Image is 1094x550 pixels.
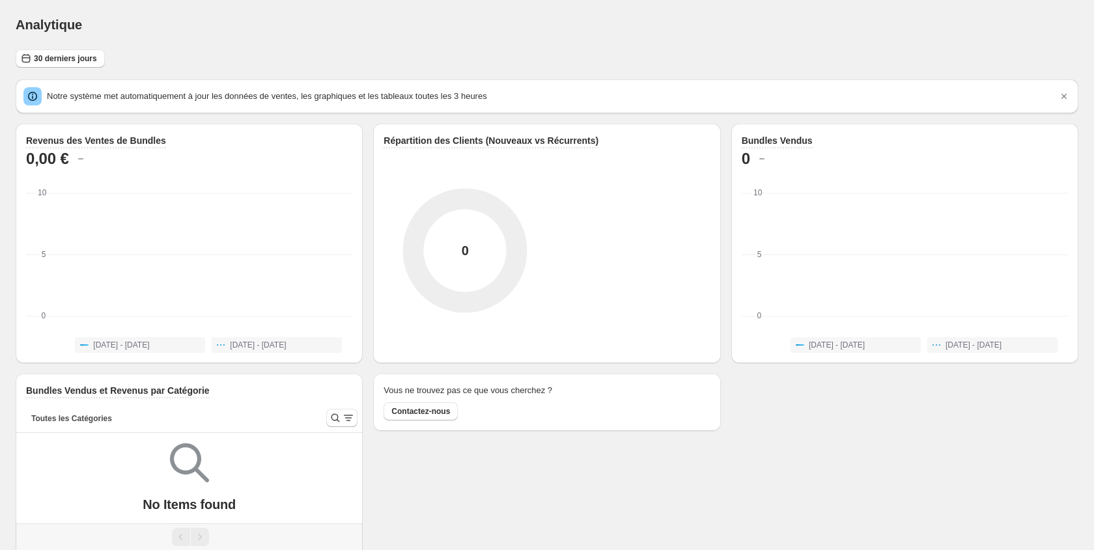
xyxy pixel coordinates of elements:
h3: Bundles Vendus [742,134,813,147]
button: [DATE] - [DATE] [791,337,921,353]
text: 10 [38,188,47,197]
button: 30 derniers jours [16,49,105,68]
span: Contactez-nous [391,406,450,417]
h2: 0,00 € [26,148,69,169]
span: 30 derniers jours [34,53,97,64]
button: Contactez-nous [384,402,458,420]
span: Toutes les Catégories [31,413,112,424]
button: [DATE] - [DATE] [212,337,342,353]
h3: Bundles Vendus et Revenus par Catégorie [26,384,210,397]
h3: Répartition des Clients (Nouveaux vs Récurrents) [384,134,598,147]
span: [DATE] - [DATE] [230,340,286,350]
button: [DATE] - [DATE] [927,337,1058,353]
text: 0 [42,311,46,320]
span: [DATE] - [DATE] [93,340,149,350]
h1: Analytique [16,17,82,33]
nav: Pagination [16,523,363,550]
span: [DATE] - [DATE] [809,340,865,350]
button: [DATE] - [DATE] [75,337,205,353]
h3: Revenus des Ventes de Bundles [26,134,166,147]
text: 5 [42,250,46,259]
span: Notre système met automatiquement à jour les données de ventes, les graphiques et les tableaux to... [47,91,487,101]
h2: 0 [742,148,750,169]
button: Search and filter results [326,409,358,427]
text: 0 [757,311,761,320]
h2: Vous ne trouvez pas ce que vous cherchez ? [384,384,552,397]
button: Dismiss notification [1055,87,1073,105]
span: [DATE] - [DATE] [946,340,1002,350]
img: Empty search results [170,443,209,482]
p: No Items found [143,497,236,512]
p: Try changing the filters or search term [118,523,260,536]
text: 5 [757,250,761,259]
text: 10 [753,188,763,197]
